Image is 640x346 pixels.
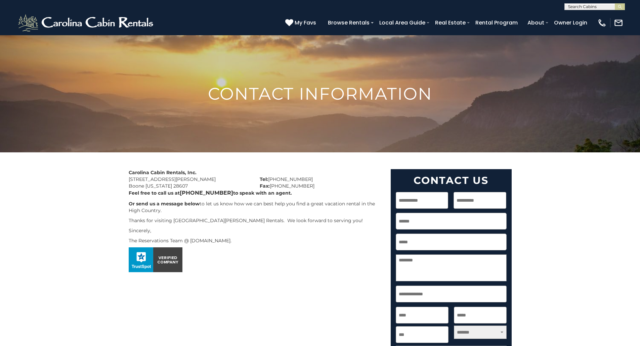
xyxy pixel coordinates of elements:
[129,190,180,196] b: Feel free to call us at
[233,190,292,196] b: to speak with an agent.
[597,18,607,28] img: phone-regular-white.png
[129,201,200,207] b: Or send us a message below
[180,190,233,196] b: [PHONE_NUMBER]
[325,17,373,29] a: Browse Rentals
[472,17,521,29] a: Rental Program
[285,18,318,27] a: My Favs
[614,18,623,28] img: mail-regular-white.png
[17,13,156,33] img: White-1-2.png
[551,17,591,29] a: Owner Login
[432,17,469,29] a: Real Estate
[396,174,507,187] h2: Contact Us
[255,169,386,189] div: [PHONE_NUMBER] [PHONE_NUMBER]
[260,176,268,182] strong: Tel:
[376,17,429,29] a: Local Area Guide
[129,227,381,234] p: Sincerely,
[129,200,381,214] p: to let us know how we can best help you find a great vacation rental in the High Country.
[129,169,197,176] strong: Carolina Cabin Rentals, Inc.
[124,169,255,189] div: [STREET_ADDRESS][PERSON_NAME] Boone [US_STATE] 28607
[260,183,270,189] strong: Fax:
[129,247,182,272] img: seal_horizontal.png
[295,18,316,27] span: My Favs
[129,237,381,244] p: The Reservations Team @ [DOMAIN_NAME].
[129,217,381,224] p: Thanks for visiting [GEOGRAPHIC_DATA][PERSON_NAME] Rentals. We look forward to serving you!
[524,17,548,29] a: About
